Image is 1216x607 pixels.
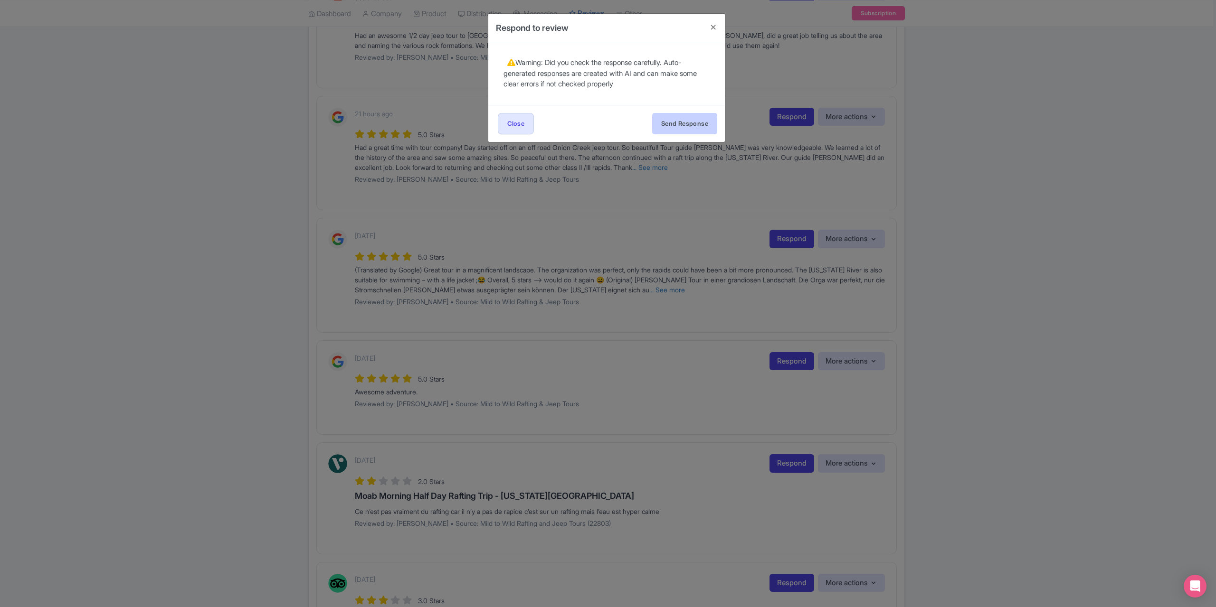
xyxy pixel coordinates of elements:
[1184,575,1206,598] div: Open Intercom Messenger
[496,21,569,34] h4: Respond to review
[503,57,710,90] div: Warning: Did you check the response carefully. Auto-generated responses are created with AI and c...
[498,113,534,134] a: Close
[702,14,725,41] button: Close
[652,113,717,134] button: Send Response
